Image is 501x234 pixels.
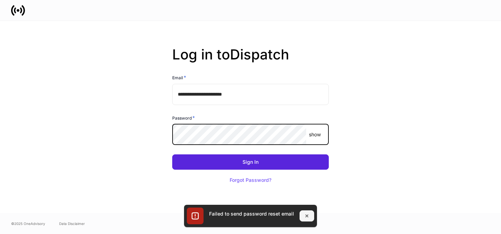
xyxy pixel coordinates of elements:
[309,131,321,138] p: show
[172,74,186,81] h6: Email
[221,172,280,188] button: Forgot Password?
[172,46,329,74] h2: Log in to Dispatch
[59,221,85,226] a: Data Disclaimer
[172,154,329,170] button: Sign In
[209,210,294,217] div: Failed to send password reset email
[11,221,45,226] span: © 2025 OneAdvisory
[172,114,195,121] h6: Password
[242,160,259,164] div: Sign In
[230,178,271,183] div: Forgot Password?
